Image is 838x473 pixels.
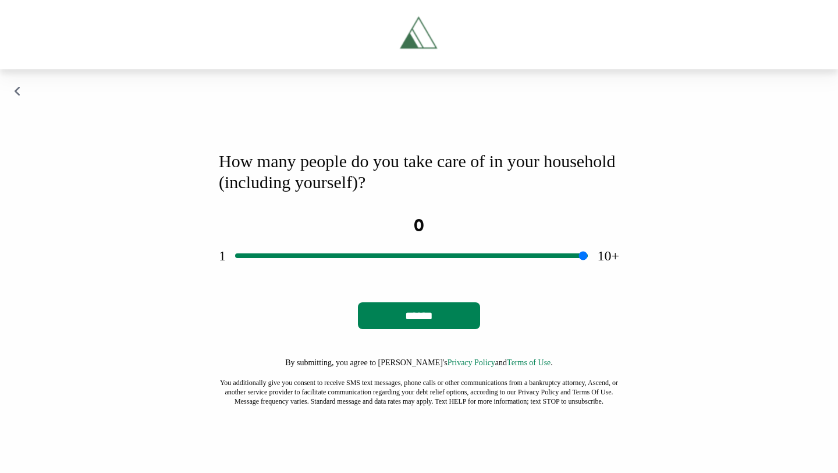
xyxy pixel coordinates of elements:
div: You additionally give you consent to receive SMS text messages, phone calls or other communicatio... [219,378,619,406]
div: How many people do you take care of in your household (including yourself)? [219,151,619,193]
img: Tryascend.com [393,9,445,60]
span: 0 [414,218,424,235]
span: 10+ [597,248,619,263]
span: 1 [219,248,226,263]
a: Tryascend.com [341,9,497,60]
div: By submitting, you agree to [PERSON_NAME]'s and . [285,357,553,369]
a: Terms of Use [507,358,551,367]
a: Privacy Policy [448,358,495,367]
